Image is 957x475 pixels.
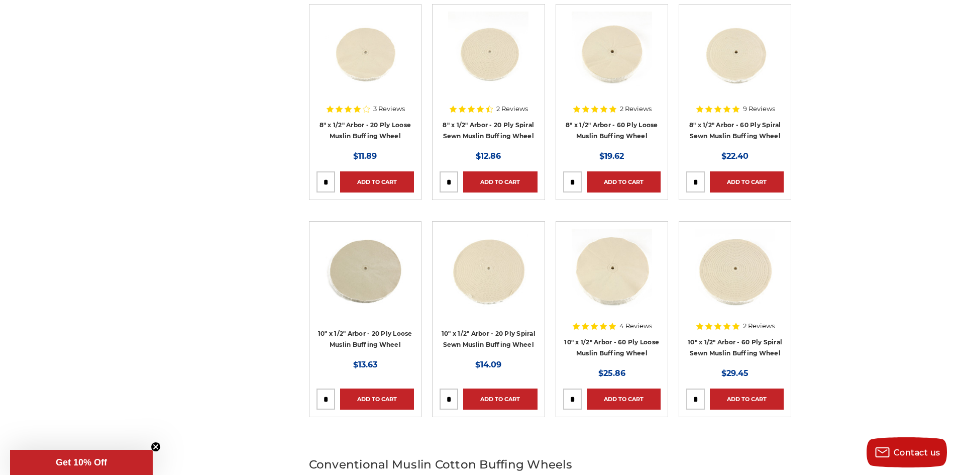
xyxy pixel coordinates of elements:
a: Add to Cart [340,389,414,410]
a: muslin spiral sewn buffing wheel 8" x 1/2" x 60 ply [686,12,784,109]
a: 10" x 1/2" Arbor - 20 Ply Spiral Sewn Muslin Buffing Wheel [442,330,536,349]
span: Contact us [894,448,940,457]
a: 8 inch spiral sewn cotton buffing wheel - 20 ply [440,12,537,109]
a: 8" x 1/2" Arbor - 20 Ply Loose Muslin Buffing Wheel [320,121,411,140]
a: Add to Cart [587,389,661,410]
span: 2 Reviews [496,106,528,112]
a: 8" x 1/2" Arbor - 60 Ply Spiral Sewn Muslin Buffing Wheel [689,121,781,140]
img: 8 inch spiral sewn cotton buffing wheel - 20 ply [448,12,528,92]
span: 3 Reviews [373,106,405,112]
div: Get 10% OffClose teaser [10,450,153,475]
a: Add to Cart [710,171,784,193]
img: 10" x 1/2" arbor hole cotton loose buffing wheel 20 ply [325,229,405,309]
a: 10" x 1/2" Arbor - 20 Ply Loose Muslin Buffing Wheel [318,330,412,349]
a: Add to Cart [340,171,414,193]
h2: Conventional Muslin Cotton Buffing Wheels [309,456,792,473]
span: Get 10% Off [56,457,107,467]
span: 2 Reviews [620,106,652,112]
a: 8" x 1/2" Arbor - 60 Ply Loose Muslin Buffing Wheel [566,121,658,140]
span: $29.45 [721,368,749,378]
img: 10 inch buffing wheel spiral sewn 20 ply [448,229,528,309]
span: 4 Reviews [619,323,652,329]
a: Add to Cart [587,171,661,193]
a: 10 inch buffing wheel spiral sewn 20 ply [440,229,537,326]
a: Add to Cart [463,389,537,410]
a: Add to Cart [710,389,784,410]
button: Contact us [867,437,947,467]
img: 8" x 1/2" x 20 ply loose cotton buffing wheel [325,12,405,92]
a: 8" x 1/2" Arbor extra thick Loose Muslin Buffing Wheel [563,12,661,109]
img: 8" x 1/2" Arbor extra thick Loose Muslin Buffing Wheel [572,12,652,92]
a: 10" x 1/2" arbor hole cotton loose buffing wheel 20 ply [316,229,414,326]
span: $11.89 [353,151,377,161]
span: $22.40 [721,151,749,161]
button: Close teaser [151,442,161,452]
span: $25.86 [598,368,625,378]
img: 10" x 1/2" Arbor - 60 Ply Spiral Sewn Muslin Buffing Wheel [695,229,775,309]
a: 10" x 1/2" Arbor - 60 Ply Spiral Sewn Muslin Buffing Wheel [686,229,784,326]
a: 10" x 1/2" Arbor - 60 Ply Loose Muslin Buffing Wheel [564,338,659,357]
img: muslin spiral sewn buffing wheel 8" x 1/2" x 60 ply [695,12,775,92]
span: 2 Reviews [743,323,775,329]
span: $12.86 [476,151,501,161]
a: 10 inch extra thick 60 ply loose muslin cotton buffing wheel [563,229,661,326]
span: $13.63 [353,360,377,369]
span: 9 Reviews [743,106,775,112]
span: $19.62 [599,151,624,161]
a: 8" x 1/2" Arbor - 20 Ply Spiral Sewn Muslin Buffing Wheel [443,121,534,140]
a: 8" x 1/2" x 20 ply loose cotton buffing wheel [316,12,414,109]
a: Add to Cart [463,171,537,193]
a: 10" x 1/2" Arbor - 60 Ply Spiral Sewn Muslin Buffing Wheel [688,338,782,357]
span: $14.09 [475,360,501,369]
img: 10 inch extra thick 60 ply loose muslin cotton buffing wheel [572,229,652,309]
